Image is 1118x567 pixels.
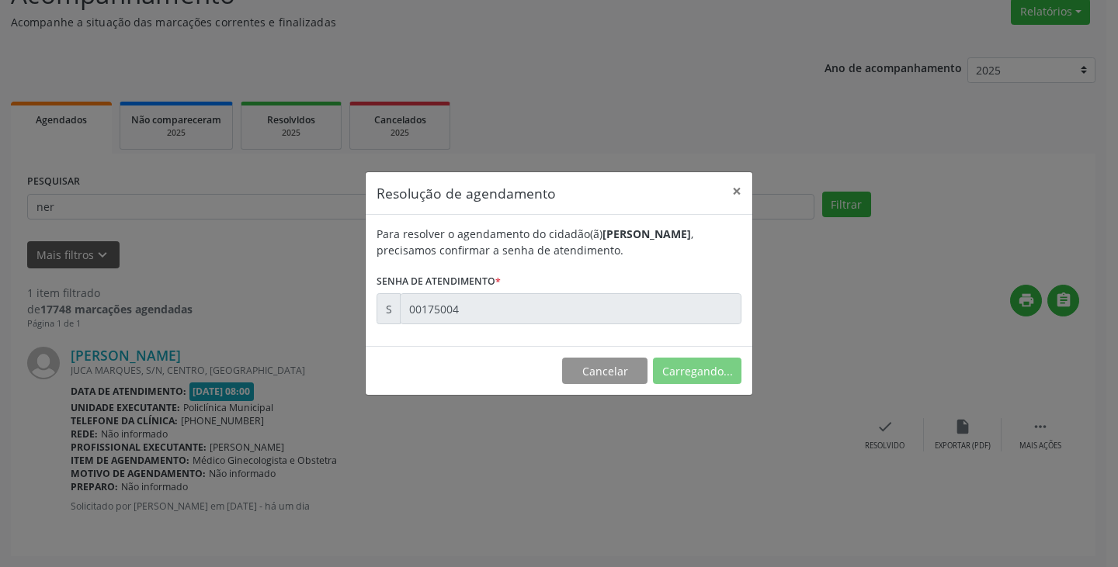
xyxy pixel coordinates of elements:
[377,293,401,324] div: S
[377,183,556,203] h5: Resolução de agendamento
[653,358,741,384] button: Carregando...
[721,172,752,210] button: Close
[602,226,691,241] b: [PERSON_NAME]
[377,269,501,293] label: Senha de atendimento
[562,358,648,384] button: Cancelar
[377,226,741,258] div: Para resolver o agendamento do cidadão(ã) , precisamos confirmar a senha de atendimento.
